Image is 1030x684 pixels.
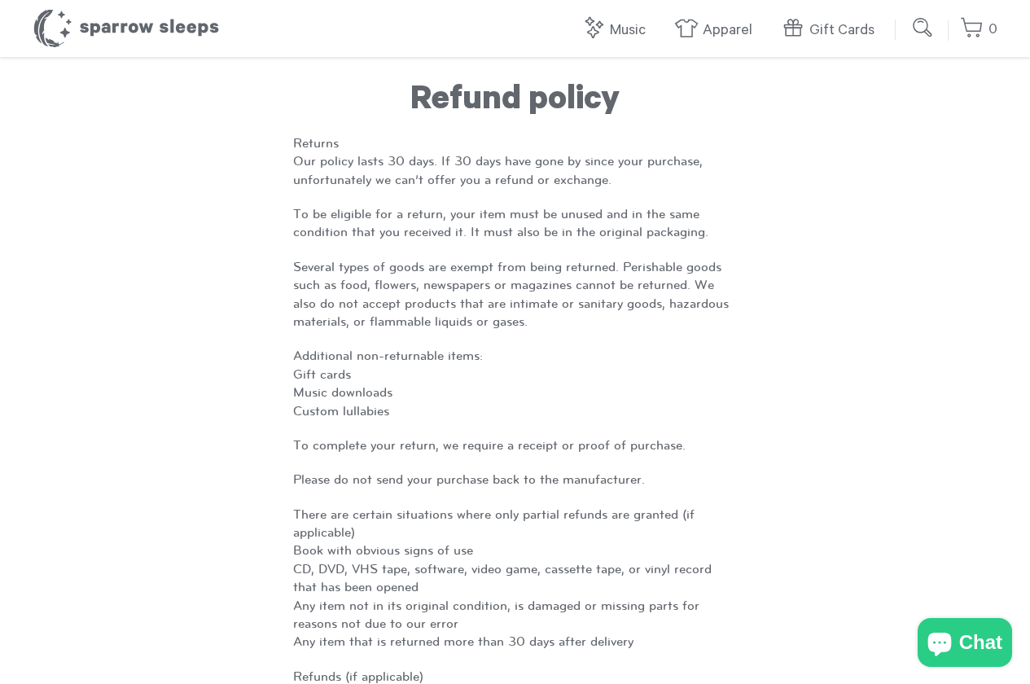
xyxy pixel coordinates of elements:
[913,618,1017,671] inbox-online-store-chat: Shopify online store chat
[293,82,737,123] h1: Refund policy
[293,506,737,651] p: There are certain situations where only partial refunds are granted (if applicable) Book with obv...
[293,258,737,331] p: Several types of goods are exempt from being returned. Perishable goods such as food, flowers, ne...
[674,13,760,48] a: Apparel
[293,471,737,489] p: Please do not send your purchase back to the manufacturer.
[781,13,883,48] a: Gift Cards
[293,436,737,454] p: To complete your return, we require a receipt or proof of purchase.
[907,11,940,44] input: Submit
[293,205,737,242] p: To be eligible for a return, your item must be unused and in the same condition that you received...
[293,134,737,189] p: Returns Our policy lasts 30 days. If 30 days have gone by since your purchase, unfortunately we c...
[581,13,654,48] a: Music
[293,347,737,420] p: Additional non-returnable items: Gift cards Music downloads Custom lullabies
[960,12,997,47] a: 0
[33,8,220,49] h1: Sparrow Sleeps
